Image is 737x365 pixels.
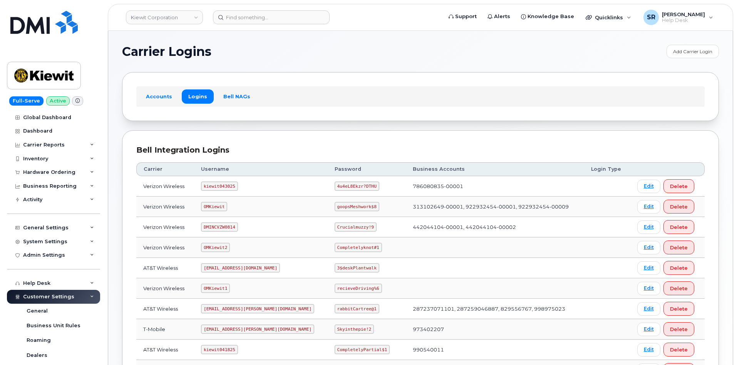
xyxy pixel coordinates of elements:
code: Skyinthepie!2 [335,325,374,334]
td: 990540011 [406,340,584,360]
span: Delete [670,183,688,190]
code: goopsMeshwork$8 [335,202,379,211]
code: kiewit043025 [201,182,238,191]
span: Delete [670,203,688,210]
code: OMKiewit1 [201,284,230,293]
a: Accounts [139,89,179,103]
code: [EMAIL_ADDRESS][DOMAIN_NAME] [201,263,280,272]
code: CompletelyPartial$1 [335,345,390,354]
code: DMINCVZW0814 [201,222,238,232]
td: 313102649-00001, 922932454-00001, 922932454-00009 [406,197,584,217]
iframe: Messenger Launcher [703,331,731,359]
code: rabbitCartree@1 [335,304,379,313]
div: Bell Integration Logins [136,145,705,156]
span: Delete [670,224,688,231]
td: Verizon Wireless [136,237,194,258]
button: Delete [663,200,694,214]
code: OMKiewit2 [201,243,230,252]
button: Delete [663,220,694,234]
button: Delete [663,241,694,254]
button: Delete [663,302,694,316]
a: Edit [637,323,660,336]
button: Delete [663,322,694,336]
th: Username [194,162,328,176]
code: [EMAIL_ADDRESS][PERSON_NAME][DOMAIN_NAME] [201,325,314,334]
a: Edit [637,180,660,193]
a: Bell NAGs [217,89,257,103]
code: [EMAIL_ADDRESS][PERSON_NAME][DOMAIN_NAME] [201,304,314,313]
td: Verizon Wireless [136,217,194,237]
code: 3$deskPlantwalk [335,263,379,272]
span: Delete [670,244,688,251]
td: AT&T Wireless [136,299,194,319]
td: Verizon Wireless [136,278,194,299]
span: Carrier Logins [122,46,211,57]
button: Delete [663,261,694,275]
button: Delete [663,179,694,193]
td: 973402207 [406,319,584,340]
a: Edit [637,302,660,316]
code: Completelyknot#1 [335,243,382,252]
code: recieveDriving%6 [335,284,382,293]
td: Verizon Wireless [136,176,194,197]
code: kiewit041825 [201,345,238,354]
th: Business Accounts [406,162,584,176]
th: Carrier [136,162,194,176]
a: Edit [637,282,660,295]
button: Delete [663,343,694,357]
a: Add Carrier Login [667,45,719,58]
span: Delete [670,305,688,313]
span: Delete [670,346,688,353]
a: Logins [182,89,214,103]
span: Delete [670,285,688,292]
td: 442044104-00001, 442044104-00002 [406,217,584,237]
span: Delete [670,264,688,272]
button: Delete [663,281,694,295]
code: Crucialmuzzy!9 [335,222,377,232]
td: T-Mobile [136,319,194,340]
a: Edit [637,261,660,275]
span: Delete [670,326,688,333]
a: Edit [637,220,660,234]
td: AT&T Wireless [136,258,194,278]
td: Verizon Wireless [136,197,194,217]
td: 786080835-00001 [406,176,584,197]
th: Password [328,162,406,176]
th: Login Type [584,162,630,176]
code: OMKiewit [201,202,227,211]
a: Edit [637,200,660,214]
code: 4u4eL8Ekzr?DTHU [335,182,379,191]
td: AT&T Wireless [136,340,194,360]
a: Edit [637,343,660,357]
a: Edit [637,241,660,254]
td: 287237071101, 287259046887, 829556767, 998975023 [406,299,584,319]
